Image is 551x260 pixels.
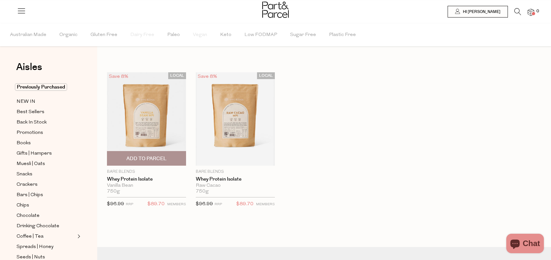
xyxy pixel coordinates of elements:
[17,222,76,230] a: Drinking Chocolate
[236,200,253,208] span: $89.70
[17,118,76,126] a: Back In Stock
[90,24,117,46] span: Gluten Free
[17,160,76,168] a: Muesli | Oats
[256,203,275,206] small: MEMBERS
[17,232,76,241] a: Coffee | Tea
[107,202,124,207] span: $96.99
[262,2,289,18] img: Part&Parcel
[17,181,76,189] a: Crackers
[17,222,59,230] span: Drinking Chocolate
[17,139,76,147] a: Books
[17,129,76,137] a: Promotions
[15,83,67,91] span: Previously Purchased
[196,183,275,189] div: Raw Cacao
[126,155,167,162] span: Add To Parcel
[504,234,546,255] inbox-online-store-chat: Shopify online store chat
[17,170,76,178] a: Snacks
[17,243,76,251] a: Spreads | Honey
[168,72,186,79] span: LOCAL
[107,72,130,81] div: Save 8%
[257,72,275,79] span: LOCAL
[215,203,222,206] small: RRP
[126,203,133,206] small: RRP
[448,6,508,18] a: Hi [PERSON_NAME]
[329,24,356,46] span: Plastic Free
[17,108,44,116] span: Best Sellers
[16,62,42,78] a: Aisles
[17,233,43,241] span: Coffee | Tea
[16,60,42,74] span: Aisles
[17,191,76,199] a: Bars | Chips
[196,189,209,195] span: 750g
[107,151,186,166] button: Add To Parcel
[528,9,534,16] a: 0
[147,200,165,208] span: $89.70
[107,72,186,166] img: Whey Protein Isolate
[17,150,52,158] span: Gifts | Hampers
[196,169,275,175] p: Bare Blends
[130,24,154,46] span: Dairy Free
[17,98,76,106] a: NEW IN
[244,24,277,46] span: Low FODMAP
[461,9,500,15] span: Hi [PERSON_NAME]
[17,212,76,220] a: Chocolate
[17,191,43,199] span: Bars | Chips
[193,24,207,46] span: Vegan
[167,203,186,206] small: MEMBERS
[10,24,46,46] span: Australian Made
[196,202,213,207] span: $96.99
[17,149,76,158] a: Gifts | Hampers
[17,129,43,137] span: Promotions
[17,181,38,189] span: Crackers
[107,176,186,182] a: Whey Protein Isolate
[17,201,76,209] a: Chips
[196,72,219,81] div: Save 8%
[17,160,45,168] span: Muesli | Oats
[17,139,31,147] span: Books
[17,108,76,116] a: Best Sellers
[107,183,186,189] div: Vanilla Bean
[107,169,186,175] p: Bare Blends
[220,24,231,46] span: Keto
[17,171,32,178] span: Snacks
[167,24,180,46] span: Paleo
[59,24,77,46] span: Organic
[17,202,29,209] span: Chips
[196,72,275,166] img: Whey Protein Isolate
[17,212,40,220] span: Chocolate
[76,232,80,240] button: Expand/Collapse Coffee | Tea
[17,243,53,251] span: Spreads | Honey
[17,98,35,106] span: NEW IN
[17,119,47,126] span: Back In Stock
[535,8,541,14] span: 0
[107,189,120,195] span: 750g
[17,83,76,91] a: Previously Purchased
[290,24,316,46] span: Sugar Free
[196,176,275,182] a: Whey Protein Isolate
